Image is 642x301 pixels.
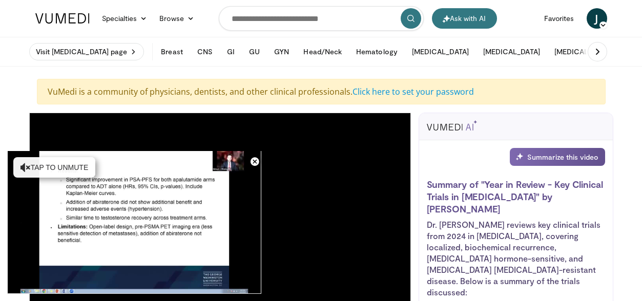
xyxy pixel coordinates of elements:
[7,151,261,294] video-js: Video Player
[244,151,265,173] button: Close
[548,41,617,62] button: [MEDICAL_DATA]
[427,219,605,298] p: Dr. [PERSON_NAME] reviews key clinical trials from 2024 in [MEDICAL_DATA], covering localized, bi...
[477,41,546,62] button: [MEDICAL_DATA]
[406,41,475,62] button: [MEDICAL_DATA]
[153,8,200,29] a: Browse
[268,41,295,62] button: GYN
[427,120,477,131] img: vumedi-ai-logo.svg
[432,8,497,29] button: Ask with AI
[353,86,474,97] a: Click here to set your password
[243,41,266,62] button: GU
[191,41,219,62] button: CNS
[221,41,241,62] button: GI
[29,43,144,60] a: Visit [MEDICAL_DATA] page
[13,157,95,178] button: Tap to unmute
[427,178,605,215] h3: Summary of "Year in Review - Key Clinical Trials in [MEDICAL_DATA]" by [PERSON_NAME]
[35,13,90,24] img: VuMedi Logo
[155,41,189,62] button: Breast
[96,8,154,29] a: Specialties
[297,41,348,62] button: Head/Neck
[350,41,404,62] button: Hematology
[219,6,424,31] input: Search topics, interventions
[538,8,581,29] a: Favorites
[510,148,605,166] div: Summarize this video
[37,79,606,104] div: VuMedi is a community of physicians, dentists, and other clinical professionals.
[587,8,607,29] a: J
